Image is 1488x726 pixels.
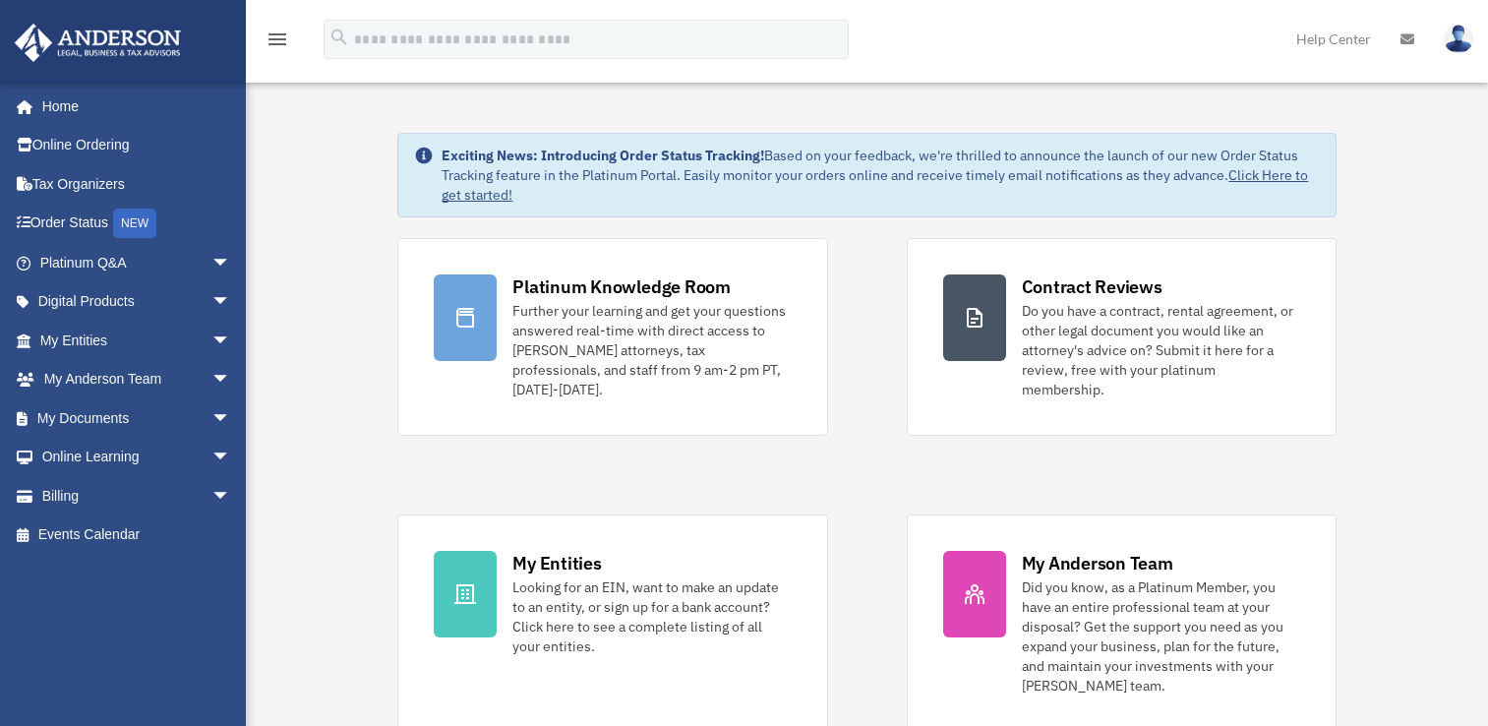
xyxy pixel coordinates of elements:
[9,24,187,62] img: Anderson Advisors Platinum Portal
[266,34,289,51] a: menu
[14,438,261,477] a: Online Learningarrow_drop_down
[14,87,251,126] a: Home
[1022,577,1300,696] div: Did you know, as a Platinum Member, you have an entire professional team at your disposal? Get th...
[211,360,251,400] span: arrow_drop_down
[211,243,251,283] span: arrow_drop_down
[397,238,827,436] a: Platinum Knowledge Room Further your learning and get your questions answered real-time with dire...
[211,398,251,439] span: arrow_drop_down
[442,146,1319,205] div: Based on your feedback, we're thrilled to announce the launch of our new Order Status Tracking fe...
[211,321,251,361] span: arrow_drop_down
[1444,25,1473,53] img: User Pic
[14,204,261,244] a: Order StatusNEW
[512,301,791,399] div: Further your learning and get your questions answered real-time with direct access to [PERSON_NAM...
[14,360,261,399] a: My Anderson Teamarrow_drop_down
[442,166,1308,204] a: Click Here to get started!
[328,27,350,48] i: search
[1022,551,1173,575] div: My Anderson Team
[14,164,261,204] a: Tax Organizers
[211,476,251,516] span: arrow_drop_down
[14,321,261,360] a: My Entitiesarrow_drop_down
[512,551,601,575] div: My Entities
[512,274,731,299] div: Platinum Knowledge Room
[266,28,289,51] i: menu
[1022,301,1300,399] div: Do you have a contract, rental agreement, or other legal document you would like an attorney's ad...
[907,238,1337,436] a: Contract Reviews Do you have a contract, rental agreement, or other legal document you would like...
[14,515,261,555] a: Events Calendar
[14,126,261,165] a: Online Ordering
[14,282,261,322] a: Digital Productsarrow_drop_down
[1022,274,1162,299] div: Contract Reviews
[113,209,156,238] div: NEW
[211,438,251,478] span: arrow_drop_down
[14,243,261,282] a: Platinum Q&Aarrow_drop_down
[442,147,764,164] strong: Exciting News: Introducing Order Status Tracking!
[14,398,261,438] a: My Documentsarrow_drop_down
[211,282,251,323] span: arrow_drop_down
[14,476,261,515] a: Billingarrow_drop_down
[512,577,791,656] div: Looking for an EIN, want to make an update to an entity, or sign up for a bank account? Click her...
